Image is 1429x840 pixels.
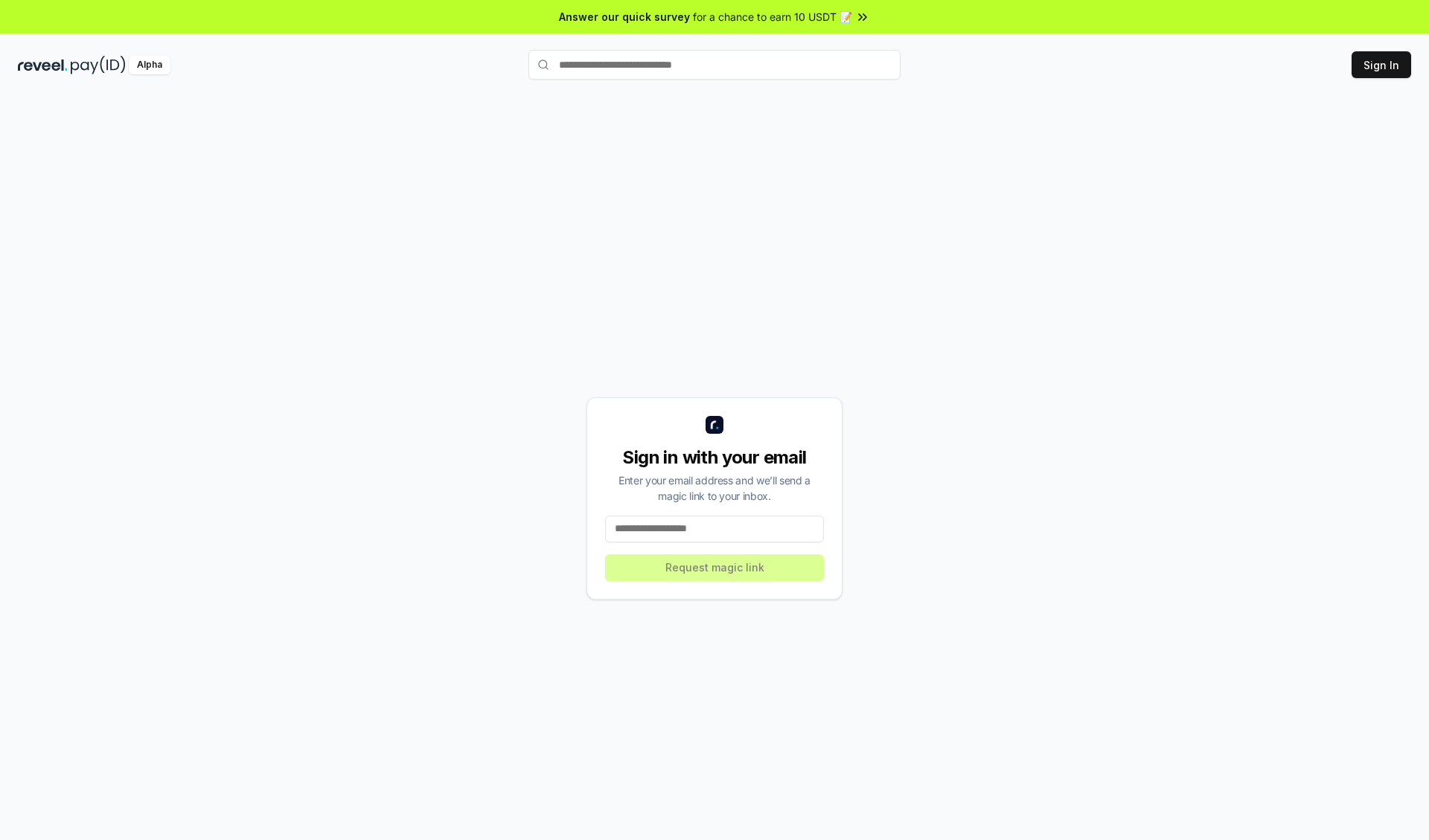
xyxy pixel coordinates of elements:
img: reveel_dark [18,56,68,74]
span: Answer our quick survey [559,9,690,25]
img: pay_id [71,56,126,74]
div: Alpha [129,56,170,74]
button: Sign In [1352,51,1411,78]
div: Sign in with your email [605,446,824,469]
div: Enter your email address and we’ll send a magic link to your inbox. [605,472,824,504]
span: for a chance to earn 10 USDT 📝 [693,9,852,25]
img: logo_small [706,416,723,434]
